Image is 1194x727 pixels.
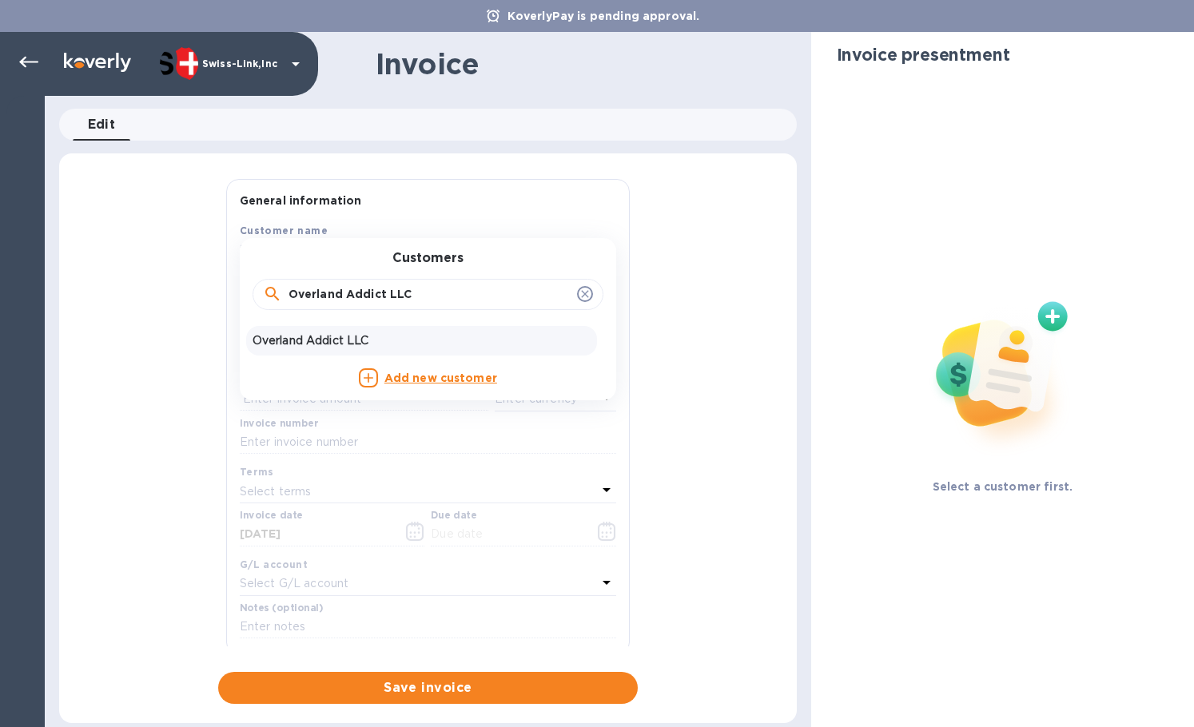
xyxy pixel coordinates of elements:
[240,558,308,570] b: G/L account
[289,283,571,307] input: Search
[240,615,616,639] input: Enter notes
[240,522,391,546] input: Select date
[384,371,497,384] b: Add new customer
[88,113,116,136] span: Edit
[240,431,616,455] input: Enter invoice number
[431,522,582,546] input: Due date
[240,575,348,592] p: Select G/L account
[837,45,1010,65] h2: Invoice presentment
[240,224,328,236] b: Customer name
[253,332,591,349] p: Overland Addict LLC
[202,58,282,70] p: Swiss-Link,Inc
[376,47,479,81] h1: Invoice
[240,603,324,613] label: Notes (optional)
[392,251,464,266] h3: Customers
[240,419,318,428] label: Invoice number
[933,479,1073,495] p: Select a customer first.
[431,511,476,521] label: Due date
[240,387,488,411] input: Enter invoice amount
[240,466,274,478] b: Terms
[64,53,131,72] img: Logo
[231,678,625,697] span: Save invoice
[240,511,303,521] label: Invoice date
[240,483,312,500] p: Select terms
[240,241,366,258] p: Select customer name
[218,672,638,704] button: Save invoice
[240,194,362,207] b: General information
[499,8,708,24] p: KoverlyPay is pending approval.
